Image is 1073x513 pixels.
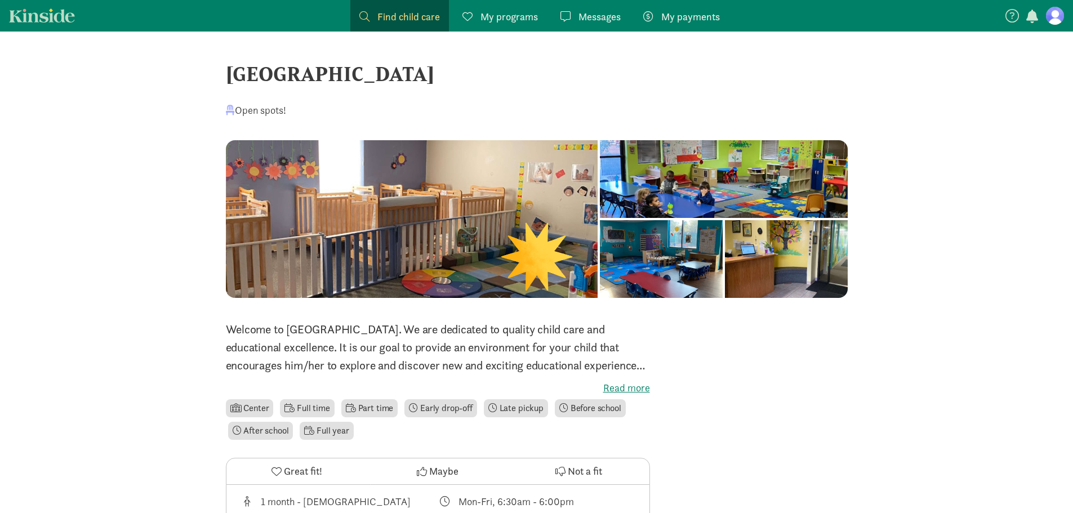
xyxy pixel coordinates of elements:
span: Maybe [429,463,458,479]
div: Mon-Fri, 6:30am - 6:00pm [458,494,574,509]
span: My payments [661,9,720,24]
li: Part time [341,399,398,417]
li: Late pickup [484,399,548,417]
button: Great fit! [226,458,367,484]
div: Class schedule [438,494,636,509]
span: Find child care [377,9,440,24]
button: Not a fit [508,458,649,484]
div: Age range for children that this provider cares for [240,494,438,509]
li: Early drop-off [404,399,477,417]
div: Open spots! [226,102,286,118]
li: Center [226,399,274,417]
span: Great fit! [284,463,322,479]
label: Read more [226,381,650,395]
li: Before school [555,399,626,417]
div: 1 month - [DEMOGRAPHIC_DATA] [261,494,411,509]
button: Maybe [367,458,508,484]
span: My programs [480,9,538,24]
li: After school [228,422,293,440]
li: Full time [280,399,334,417]
span: Not a fit [568,463,602,479]
p: Welcome to [GEOGRAPHIC_DATA]. We are dedicated to quality child care and educational excellence. ... [226,320,650,374]
li: Full year [300,422,353,440]
span: Messages [578,9,621,24]
a: Kinside [9,8,75,23]
div: [GEOGRAPHIC_DATA] [226,59,848,89]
